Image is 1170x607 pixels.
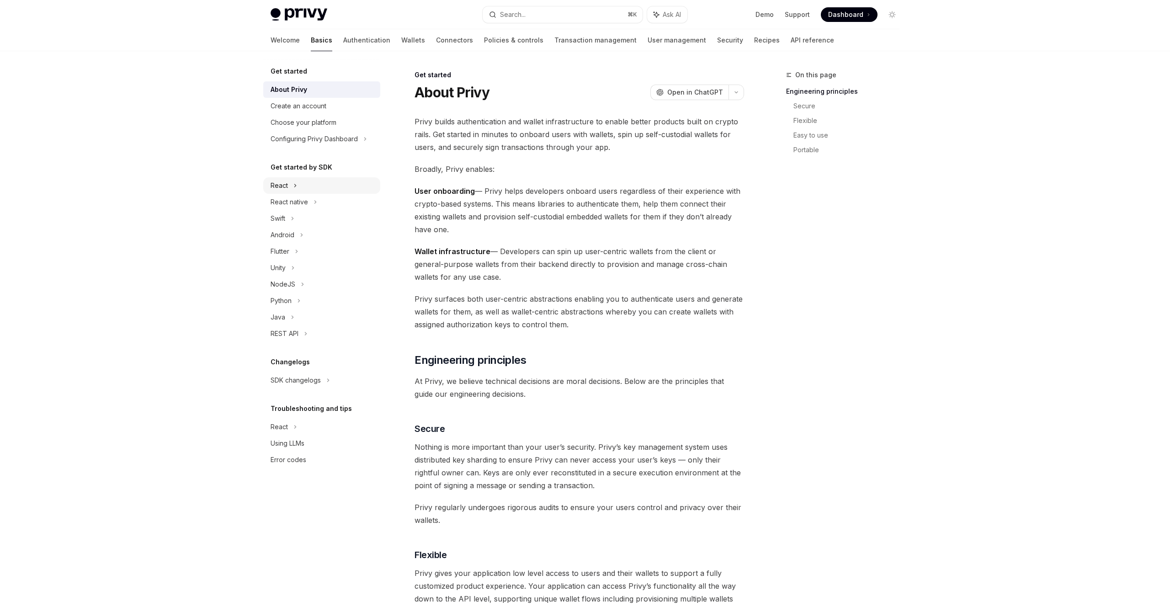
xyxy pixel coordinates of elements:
[755,10,774,19] a: Demo
[271,162,332,173] h5: Get started by SDK
[717,29,743,51] a: Security
[263,435,380,452] a: Using LLMs
[401,29,425,51] a: Wallets
[271,84,307,95] div: About Privy
[271,8,327,21] img: light logo
[415,70,744,80] div: Get started
[415,186,475,196] strong: User onboarding
[793,113,907,128] a: Flexible
[415,293,744,331] span: Privy surfaces both user-centric abstractions enabling you to authenticate users and generate wal...
[271,213,285,224] div: Swift
[271,66,307,77] h5: Get started
[500,9,526,20] div: Search...
[484,29,543,51] a: Policies & controls
[271,279,295,290] div: NodeJS
[791,29,834,51] a: API reference
[271,262,286,273] div: Unity
[821,7,877,22] a: Dashboard
[415,247,490,256] strong: Wallet infrastructure
[786,84,907,99] a: Engineering principles
[415,245,744,283] span: — Developers can spin up user-centric wallets from the client or general-purpose wallets from the...
[271,29,300,51] a: Welcome
[415,185,744,236] span: — Privy helps developers onboard users regardless of their experience with crypto-based systems. ...
[271,403,352,414] h5: Troubleshooting and tips
[415,84,489,101] h1: About Privy
[271,375,321,386] div: SDK changelogs
[628,11,637,18] span: ⌘ K
[793,143,907,157] a: Portable
[648,29,706,51] a: User management
[663,10,681,19] span: Ask AI
[793,128,907,143] a: Easy to use
[650,85,729,100] button: Open in ChatGPT
[271,180,288,191] div: React
[271,229,294,240] div: Android
[554,29,637,51] a: Transaction management
[271,357,310,367] h5: Changelogs
[415,422,445,435] span: Secure
[343,29,390,51] a: Authentication
[828,10,863,19] span: Dashboard
[271,117,336,128] div: Choose your platform
[271,328,298,339] div: REST API
[271,421,288,432] div: React
[754,29,780,51] a: Recipes
[263,98,380,114] a: Create an account
[415,163,744,176] span: Broadly, Privy enables:
[415,441,744,492] span: Nothing is more important than your user’s security. Privy’s key management system uses distribut...
[415,375,744,400] span: At Privy, we believe technical decisions are moral decisions. Below are the principles that guide...
[311,29,332,51] a: Basics
[263,81,380,98] a: About Privy
[271,312,285,323] div: Java
[271,133,358,144] div: Configuring Privy Dashboard
[271,454,306,465] div: Error codes
[271,197,308,208] div: React native
[483,6,643,23] button: Search...⌘K
[415,548,447,561] span: Flexible
[785,10,810,19] a: Support
[263,452,380,468] a: Error codes
[885,7,899,22] button: Toggle dark mode
[271,246,289,257] div: Flutter
[436,29,473,51] a: Connectors
[795,69,836,80] span: On this page
[271,101,326,112] div: Create an account
[415,115,744,154] span: Privy builds authentication and wallet infrastructure to enable better products built on crypto r...
[647,6,687,23] button: Ask AI
[667,88,723,97] span: Open in ChatGPT
[415,353,526,367] span: Engineering principles
[415,501,744,527] span: Privy regularly undergoes rigorous audits to ensure your users control and privacy over their wal...
[263,114,380,131] a: Choose your platform
[271,438,304,449] div: Using LLMs
[793,99,907,113] a: Secure
[271,295,292,306] div: Python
